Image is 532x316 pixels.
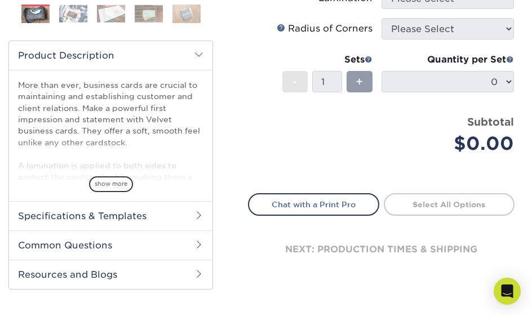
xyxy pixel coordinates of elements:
[97,5,125,23] img: Business Cards 03
[21,1,50,29] img: Business Cards 01
[467,115,514,128] strong: Subtotal
[384,193,515,216] a: Select All Options
[9,260,212,289] h2: Resources and Blogs
[282,53,373,66] div: Sets
[277,22,373,35] div: Radius of Corners
[494,278,521,305] div: Open Intercom Messenger
[9,41,212,70] h2: Product Description
[390,130,514,157] div: $0.00
[9,230,212,260] h2: Common Questions
[89,176,133,192] span: show more
[172,4,201,24] img: Business Cards 05
[248,216,515,283] div: next: production times & shipping
[292,73,298,90] span: -
[59,5,87,23] img: Business Cards 02
[135,5,163,23] img: Business Cards 04
[382,53,514,66] div: Quantity per Set
[356,73,363,90] span: +
[248,193,379,216] a: Chat with a Print Pro
[9,201,212,230] h2: Specifications & Templates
